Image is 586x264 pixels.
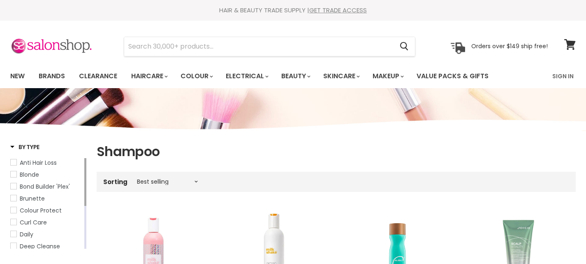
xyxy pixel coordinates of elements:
[174,68,218,85] a: Colour
[10,194,83,203] a: Brunette
[366,68,409,85] a: Makeup
[20,159,57,167] span: Anti Hair Loss
[547,68,579,85] a: Sign In
[10,218,83,227] a: Curl Care
[393,37,415,56] button: Search
[20,242,60,250] span: Deep Cleanse
[10,170,83,179] a: Blonde
[124,37,393,56] input: Search
[317,68,365,85] a: Skincare
[10,143,39,151] h3: By Type
[309,6,367,14] a: GET TRADE ACCESS
[125,68,173,85] a: Haircare
[73,68,123,85] a: Clearance
[4,68,31,85] a: New
[10,206,83,215] a: Colour Protect
[32,68,71,85] a: Brands
[4,64,521,88] ul: Main menu
[10,182,83,191] a: Bond Builder 'Plex'
[10,242,83,251] a: Deep Cleanse
[103,178,127,185] label: Sorting
[20,230,33,238] span: Daily
[471,42,548,50] p: Orders over $149 ship free!
[20,218,47,227] span: Curl Care
[20,182,70,191] span: Bond Builder 'Plex'
[10,158,83,167] a: Anti Hair Loss
[124,37,415,56] form: Product
[20,194,45,203] span: Brunette
[20,171,39,179] span: Blonde
[97,143,576,160] h1: Shampoo
[410,68,495,85] a: Value Packs & Gifts
[275,68,315,85] a: Beauty
[220,68,273,85] a: Electrical
[20,206,62,215] span: Colour Protect
[10,230,83,239] a: Daily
